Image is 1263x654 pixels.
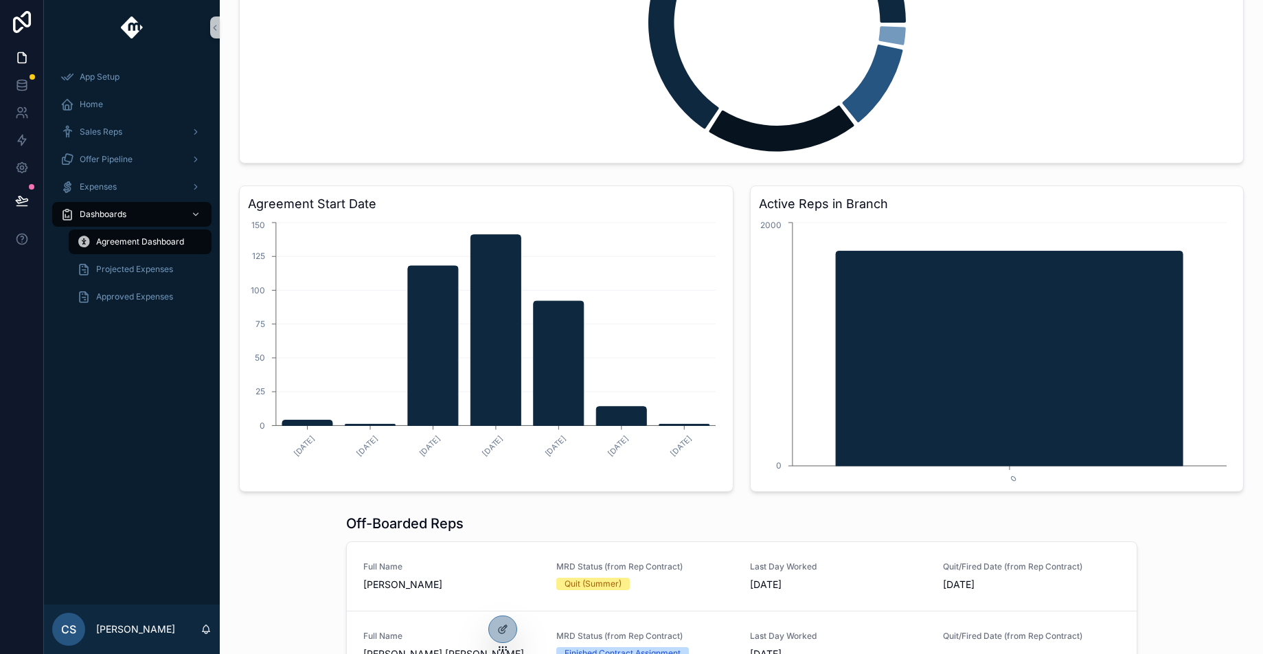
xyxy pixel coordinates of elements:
span: Quit/Fired Date (from Rep Contract) [943,631,1120,642]
text: [DATE] [418,433,442,458]
span: Sales Reps [80,126,122,137]
p: [PERSON_NAME] [96,622,175,636]
text: [DATE] [543,433,568,458]
span: Full Name [363,631,541,642]
a: Home [52,92,212,117]
tspan: 50 [255,352,265,363]
text: [DATE] [606,433,630,458]
text: [DATE] [669,433,694,458]
a: Full Name[PERSON_NAME]MRD Status (from Rep Contract)Quit (Summer)Last Day Worked[DATE]Quit/Fired ... [347,542,1137,611]
div: scrollable content [44,55,220,327]
div: chart [248,219,725,483]
span: MRD Status (from Rep Contract) [556,631,733,642]
h3: Active Reps in Branch [759,194,1236,214]
span: App Setup [80,71,120,82]
text: [DATE] [480,433,505,458]
a: Offer Pipeline [52,147,212,172]
span: MRD Status (from Rep Contract) [556,561,733,572]
text: [DATE] [354,433,379,458]
span: Full Name [363,561,541,572]
tspan: 0 [260,420,265,431]
span: Agreement Dashboard [96,236,184,247]
tspan: 2000 [760,220,781,230]
h1: Off-Boarded Reps [346,514,464,533]
div: chart [759,219,1236,483]
span: Offer Pipeline [80,154,133,165]
tspan: 125 [252,251,265,261]
span: Home [80,99,103,110]
a: Dashboards [52,202,212,227]
tspan: 150 [251,220,265,230]
span: Expenses [80,181,117,192]
span: Last Day Worked [750,561,927,572]
span: [PERSON_NAME] [363,578,541,591]
text: 0 [1008,474,1019,484]
span: [DATE] [750,578,927,591]
span: Last Day Worked [750,631,927,642]
h3: Agreement Start Date [248,194,725,214]
span: [DATE] [943,578,1120,591]
a: Approved Expenses [69,284,212,309]
a: App Setup [52,65,212,89]
span: Dashboards [80,209,126,220]
span: Quit/Fired Date (from Rep Contract) [943,561,1120,572]
span: Projected Expenses [96,264,173,275]
img: App logo [121,16,144,38]
text: [DATE] [292,433,317,458]
tspan: 75 [255,319,265,329]
span: CS [61,621,76,638]
span: Approved Expenses [96,291,173,302]
a: Sales Reps [52,120,212,144]
tspan: 0 [775,460,781,471]
tspan: 25 [255,386,265,396]
a: Projected Expenses [69,257,212,282]
div: Quit (Summer) [565,578,622,590]
tspan: 100 [251,285,265,295]
a: Expenses [52,174,212,199]
a: Agreement Dashboard [69,229,212,254]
